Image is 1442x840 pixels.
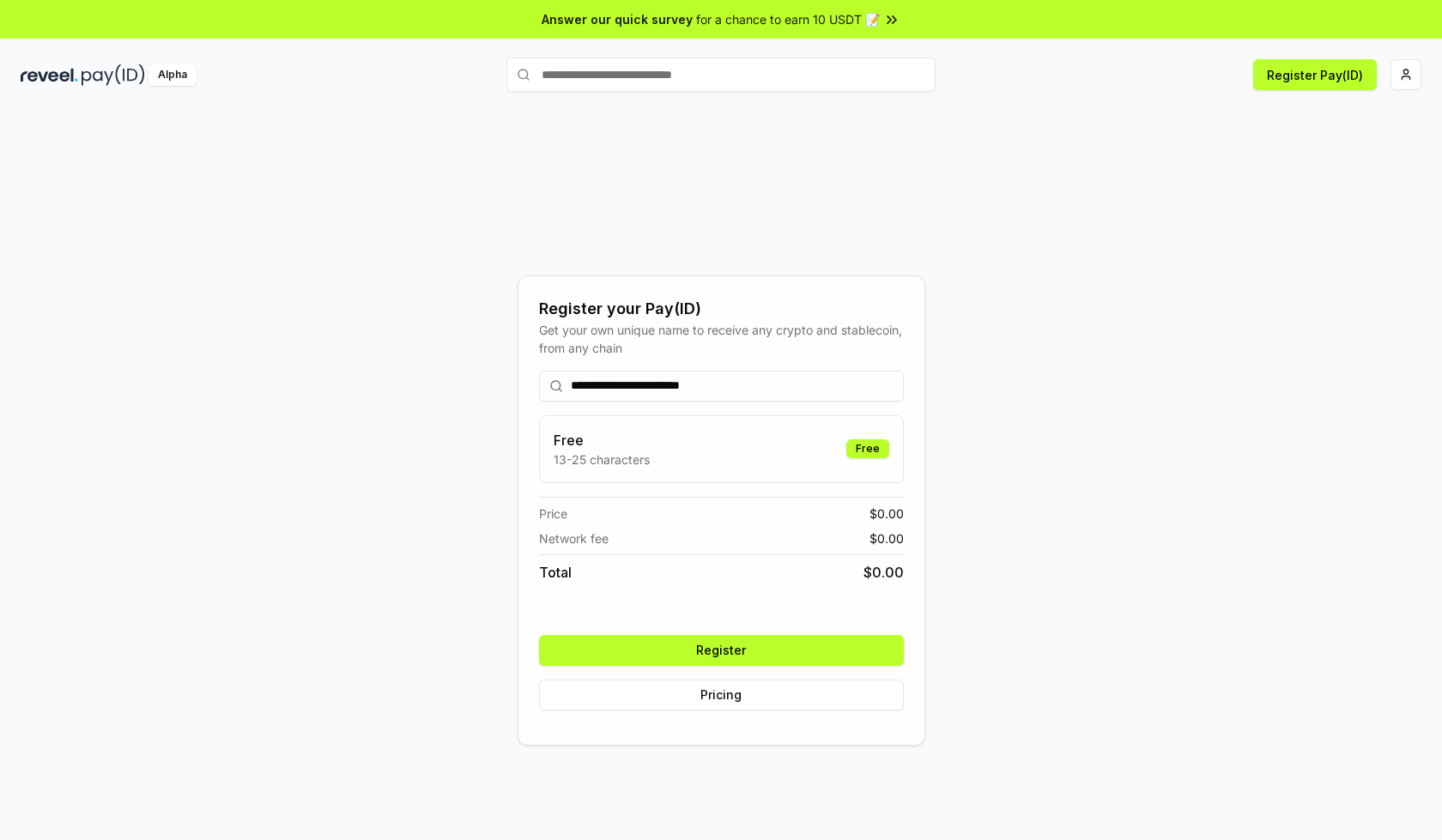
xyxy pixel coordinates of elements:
div: Alpha [148,64,197,86]
button: Pricing [539,680,904,710]
h3: Free [554,430,650,450]
div: Register your Pay(ID) [539,297,904,321]
span: $ 0.00 [869,505,904,523]
button: Register Pay(ID) [1253,59,1377,90]
div: Free [846,439,889,458]
span: Total [539,562,572,583]
div: Get your own unique name to receive any crypto and stablecoin, from any chain [539,321,904,357]
span: $ 0.00 [863,562,904,583]
span: Answer our quick survey [542,10,693,28]
button: Register [539,635,904,666]
p: 13-25 characters [554,450,650,468]
img: reveel_dark [21,64,78,86]
span: Price [539,505,567,523]
img: pay_id [82,64,145,86]
span: Network fee [539,529,609,547]
span: for a chance to earn 10 USDT 📝 [696,10,880,28]
span: $ 0.00 [869,529,904,547]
